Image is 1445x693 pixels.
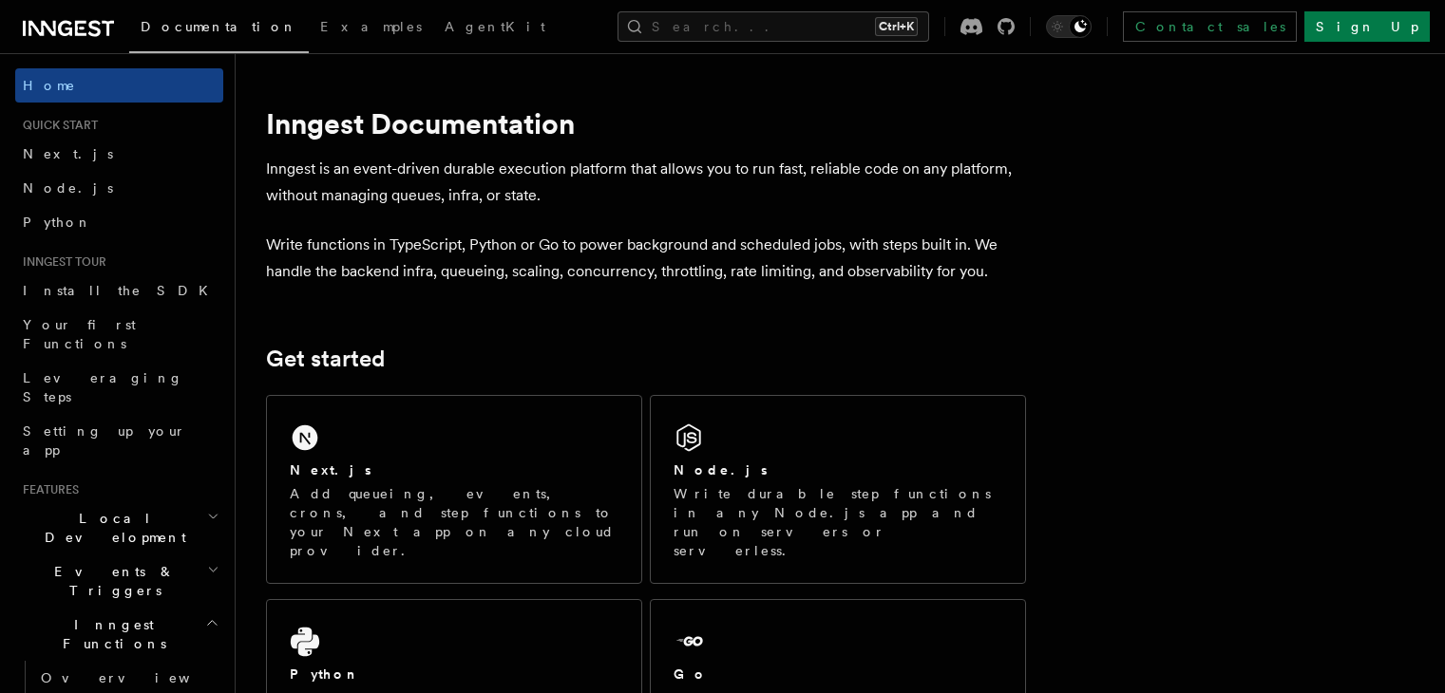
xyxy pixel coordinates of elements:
[41,670,237,685] span: Overview
[15,68,223,103] a: Home
[15,562,207,600] span: Events & Triggers
[266,346,385,372] a: Get started
[23,180,113,196] span: Node.js
[15,615,205,653] span: Inngest Functions
[290,484,618,560] p: Add queueing, events, crons, and step functions to your Next app on any cloud provider.
[23,146,113,161] span: Next.js
[290,665,360,684] h2: Python
[23,283,219,298] span: Install the SDK
[15,608,223,661] button: Inngest Functions
[266,156,1026,209] p: Inngest is an event-driven durable execution platform that allows you to run fast, reliable code ...
[15,509,207,547] span: Local Development
[433,6,557,51] a: AgentKit
[23,317,136,351] span: Your first Functions
[618,11,929,42] button: Search...Ctrl+K
[674,484,1002,560] p: Write durable step functions in any Node.js app and run on servers or serverless.
[266,232,1026,285] p: Write functions in TypeScript, Python or Go to power background and scheduled jobs, with steps bu...
[141,19,297,34] span: Documentation
[23,423,186,458] span: Setting up your app
[15,361,223,414] a: Leveraging Steps
[15,482,79,497] span: Features
[309,6,433,51] a: Examples
[266,106,1026,140] h1: Inngest Documentation
[15,273,223,308] a: Install the SDK
[23,370,183,404] span: Leveraging Steps
[320,19,422,34] span: Examples
[266,395,642,584] a: Next.jsAdd queueing, events, crons, and step functions to your Next app on any cloud provider.
[15,414,223,467] a: Setting up your app
[23,215,92,230] span: Python
[23,76,76,95] span: Home
[674,665,708,684] h2: Go
[445,19,545,34] span: AgentKit
[15,501,223,554] button: Local Development
[15,205,223,239] a: Python
[674,460,768,479] h2: Node.js
[1046,15,1092,38] button: Toggle dark mode
[15,137,223,171] a: Next.js
[1304,11,1430,42] a: Sign Up
[129,6,309,53] a: Documentation
[15,118,98,133] span: Quick start
[15,308,223,361] a: Your first Functions
[15,254,106,270] span: Inngest tour
[290,460,371,479] h2: Next.js
[1123,11,1297,42] a: Contact sales
[875,17,918,36] kbd: Ctrl+K
[15,554,223,608] button: Events & Triggers
[15,171,223,205] a: Node.js
[650,395,1026,584] a: Node.jsWrite durable step functions in any Node.js app and run on servers or serverless.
